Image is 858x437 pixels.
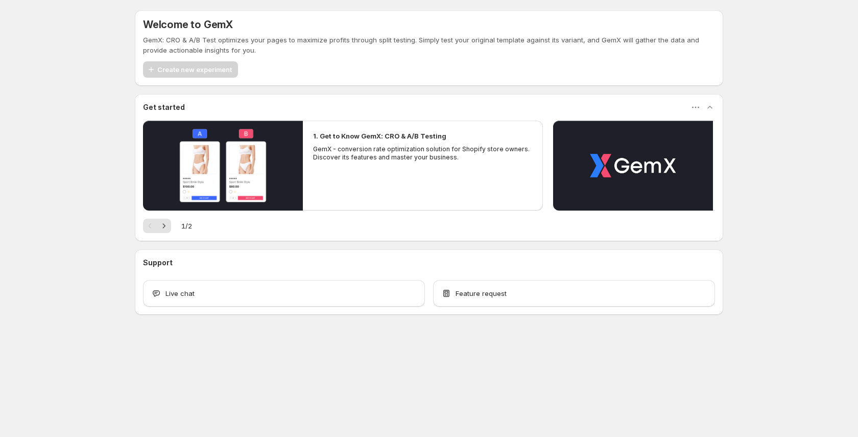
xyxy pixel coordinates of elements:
[553,121,713,211] button: Play video
[143,258,173,268] h3: Support
[143,121,303,211] button: Play video
[313,145,533,162] p: GemX - conversion rate optimization solution for Shopify store owners. Discover its features and ...
[143,219,171,233] nav: Pagination
[157,219,171,233] button: Next
[143,18,233,31] h5: Welcome to GemX
[143,35,715,55] p: GemX: CRO & A/B Test optimizes your pages to maximize profits through split testing. Simply test ...
[313,131,446,141] h2: 1. Get to Know GemX: CRO & A/B Testing
[165,288,195,298] span: Live chat
[456,288,507,298] span: Feature request
[143,102,185,112] h3: Get started
[181,221,192,231] span: 1 / 2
